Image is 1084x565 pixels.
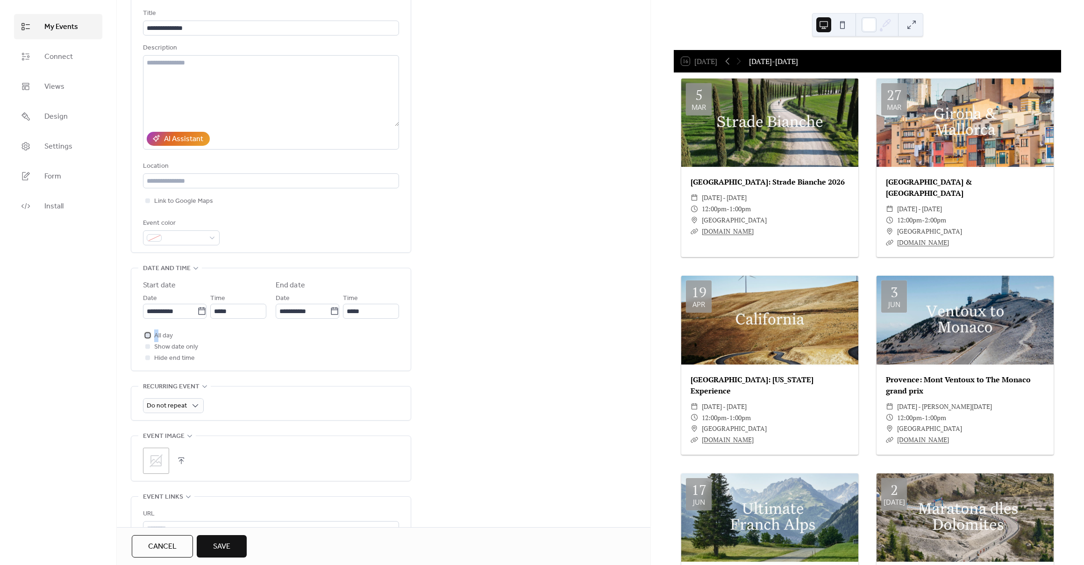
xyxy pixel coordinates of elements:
[702,215,767,226] span: [GEOGRAPHIC_DATA]
[886,412,893,423] div: ​
[727,412,729,423] span: -
[897,435,949,444] a: [DOMAIN_NAME]
[702,203,727,215] span: 12:00pm
[897,203,942,215] span: [DATE] - [DATE]
[727,203,729,215] span: -
[197,535,247,558] button: Save
[888,301,900,308] div: Jun
[702,192,747,203] span: [DATE] - [DATE]
[343,293,358,304] span: Time
[14,134,102,159] a: Settings
[143,293,157,304] span: Date
[14,104,102,129] a: Design
[884,499,905,506] div: [DATE]
[147,132,210,146] button: AI Assistant
[143,8,397,19] div: Title
[702,412,727,423] span: 12:00pm
[897,238,949,247] a: [DOMAIN_NAME]
[922,412,925,423] span: -
[897,401,992,412] span: [DATE] - [PERSON_NAME][DATE]
[897,412,922,423] span: 12:00pm
[143,263,191,274] span: Date and time
[693,499,705,506] div: Jun
[44,81,64,93] span: Views
[154,353,195,364] span: Hide end time
[691,434,698,445] div: ​
[692,104,706,111] div: Mar
[691,423,698,434] div: ​
[143,431,185,442] span: Event image
[148,541,177,552] span: Cancel
[14,44,102,69] a: Connect
[691,226,698,237] div: ​
[44,171,61,182] span: Form
[143,448,169,474] div: ;
[922,215,925,226] span: -
[691,374,813,396] a: [GEOGRAPHIC_DATA]: [US_STATE] Experience
[14,14,102,39] a: My Events
[154,342,198,353] span: Show date only
[729,412,751,423] span: 1:00pm
[691,177,845,187] a: [GEOGRAPHIC_DATA]: Strade Bianche 2026
[691,401,698,412] div: ​
[887,104,901,111] div: Mar
[897,226,962,237] span: [GEOGRAPHIC_DATA]
[691,192,698,203] div: ​
[886,423,893,434] div: ​
[143,492,183,503] span: Event links
[143,161,397,172] div: Location
[702,227,754,236] a: [DOMAIN_NAME]
[276,293,290,304] span: Date
[210,293,225,304] span: Time
[886,374,1031,396] a: Provence: Mont Ventoux to The Monaco grand prix
[692,301,705,308] div: Apr
[702,423,767,434] span: [GEOGRAPHIC_DATA]
[887,88,902,102] div: 27
[925,215,946,226] span: 2:00pm
[886,434,893,445] div: ​
[886,177,972,198] a: [GEOGRAPHIC_DATA] & [GEOGRAPHIC_DATA]
[276,280,305,291] div: End date
[897,215,922,226] span: 12:00pm
[691,203,698,215] div: ​
[44,21,78,33] span: My Events
[44,111,68,122] span: Design
[14,193,102,219] a: Install
[886,226,893,237] div: ​
[886,203,893,215] div: ​
[692,285,706,299] div: 19
[692,483,706,497] div: 17
[691,215,698,226] div: ​
[891,285,898,299] div: 3
[44,51,73,63] span: Connect
[729,203,751,215] span: 1:00pm
[702,401,747,412] span: [DATE] - [DATE]
[695,88,703,102] div: 5
[702,435,754,444] a: [DOMAIN_NAME]
[14,74,102,99] a: Views
[147,400,187,412] span: Do not repeat
[143,218,218,229] div: Event color
[886,401,893,412] div: ​
[886,237,893,248] div: ​
[143,280,176,291] div: Start date
[213,541,230,552] span: Save
[44,141,72,152] span: Settings
[164,134,203,145] div: AI Assistant
[749,56,798,67] div: [DATE]-[DATE]
[143,381,200,393] span: Recurring event
[891,483,898,497] div: 2
[44,201,64,212] span: Install
[154,330,173,342] span: All day
[925,412,946,423] span: 1:00pm
[132,535,193,558] button: Cancel
[154,196,213,207] span: Link to Google Maps
[897,423,962,434] span: [GEOGRAPHIC_DATA]
[886,215,893,226] div: ​
[14,164,102,189] a: Form
[143,43,397,54] div: Description
[691,412,698,423] div: ​
[143,508,397,520] div: URL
